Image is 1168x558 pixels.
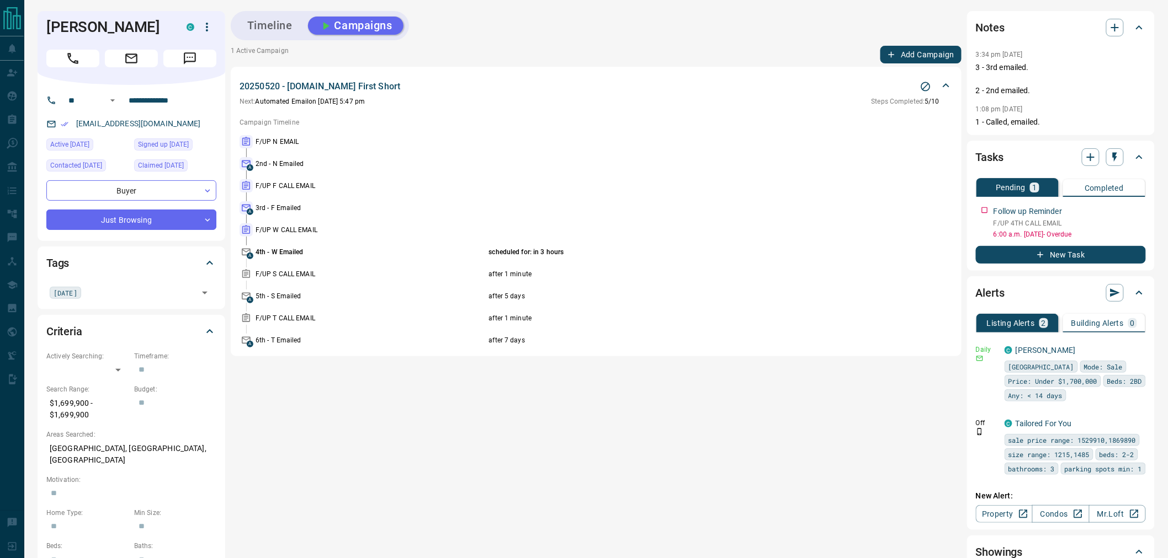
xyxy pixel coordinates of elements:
[256,181,486,191] p: F/UP F CALL EMAIL
[240,80,400,93] p: 20250520 - [DOMAIN_NAME] First Short
[240,117,953,127] p: Campaign Timeline
[1107,375,1142,387] span: Beds: 2BD
[1065,463,1142,474] span: parking spots min: 1
[46,541,129,551] p: Beds:
[489,335,873,345] p: after 7 days
[976,345,998,355] p: Daily
[46,323,82,340] h2: Criteria
[46,254,69,272] h2: Tags
[46,508,129,518] p: Home Type:
[976,280,1146,306] div: Alerts
[1005,346,1012,354] div: condos.ca
[308,17,404,35] button: Campaigns
[247,164,253,171] span: A
[46,18,170,36] h1: [PERSON_NAME]
[240,96,365,106] p: Automated Email on [DATE] 5:47 pm
[880,46,962,63] button: Add Campaign
[976,14,1146,41] div: Notes
[256,335,486,345] p: 6th - T Emailed
[1008,434,1136,446] span: sale price range: 1529910,1869890
[240,98,256,105] span: Next:
[256,137,486,147] p: F/UP N EMAIL
[976,505,1033,523] a: Property
[976,148,1004,166] h2: Tasks
[256,159,486,169] p: 2nd - N Emailed
[134,508,216,518] p: Min Size:
[46,180,216,201] div: Buyer
[1008,449,1090,460] span: size range: 1215,1485
[138,139,189,150] span: Signed up [DATE]
[994,229,1146,239] p: 6:00 a.m. [DATE] - Overdue
[1016,346,1076,355] a: [PERSON_NAME]
[46,384,129,394] p: Search Range:
[163,50,216,67] span: Message
[976,144,1146,170] div: Tasks
[489,269,873,279] p: after 1 minute
[247,341,253,347] span: A
[1016,419,1072,428] a: Tailored For You
[256,203,486,213] p: 3rd - F Emailed
[46,439,216,469] p: [GEOGRAPHIC_DATA], [GEOGRAPHIC_DATA], [GEOGRAPHIC_DATA]
[46,250,216,276] div: Tags
[996,184,1026,191] p: Pending
[1032,505,1089,523] a: Condos
[50,160,102,171] span: Contacted [DATE]
[256,291,486,301] p: 5th - S Emailed
[1005,420,1012,427] div: condos.ca
[134,159,216,175] div: Fri Sep 05 2025
[976,418,998,428] p: Off
[256,247,486,257] p: 4th - W Emailed
[138,160,184,171] span: Claimed [DATE]
[106,94,119,107] button: Open
[1008,390,1063,401] span: Any: < 14 days
[231,46,289,63] p: 1 Active Campaign
[994,206,1062,217] p: Follow up Reminder
[256,313,486,323] p: F/UP T CALL EMAIL
[1100,449,1134,460] span: beds: 2-2
[256,269,486,279] p: F/UP S CALL EMAIL
[1089,505,1146,523] a: Mr.Loft
[976,355,984,362] svg: Email
[46,430,216,439] p: Areas Searched:
[976,105,1023,113] p: 1:08 pm [DATE]
[917,78,934,95] button: Stop Campaign
[46,318,216,345] div: Criteria
[1085,184,1124,192] p: Completed
[46,50,99,67] span: Call
[236,17,304,35] button: Timeline
[240,78,953,109] div: 20250520 - [DOMAIN_NAME] First ShortStop CampaignNext:Automated Emailon [DATE] 5:47 pmSteps Compl...
[46,394,129,424] p: $1,699,900 - $1,699,900
[134,541,216,551] p: Baths:
[1008,375,1097,387] span: Price: Under $1,700,000
[46,138,129,154] div: Mon Aug 18 2025
[197,285,213,301] button: Open
[872,96,939,106] p: 5 / 10
[76,119,201,128] a: [EMAIL_ADDRESS][DOMAIN_NAME]
[872,98,925,105] span: Steps Completed:
[247,297,253,303] span: A
[46,475,216,485] p: Motivation:
[256,225,486,235] p: F/UP W CALL EMAIL
[976,62,1146,96] p: 3 - 3rd emailed. 2 - 2nd emailed.
[54,287,77,298] span: [DATE]
[976,19,1005,36] h2: Notes
[1008,463,1055,474] span: bathrooms: 3
[987,319,1035,327] p: Listing Alerts
[50,139,89,150] span: Active [DATE]
[61,120,68,128] svg: Email Verified
[489,291,873,301] p: after 5 days
[134,384,216,394] p: Budget:
[976,116,1146,128] p: 1 - Called, emailed.
[46,351,129,361] p: Actively Searching:
[134,351,216,361] p: Timeframe:
[489,247,873,257] p: scheduled for: in 3 hours
[105,50,158,67] span: Email
[1032,184,1037,191] p: 1
[46,210,216,230] div: Just Browsing
[1042,319,1046,327] p: 2
[1008,361,1074,372] span: [GEOGRAPHIC_DATA]
[976,490,1146,502] p: New Alert:
[976,246,1146,264] button: New Task
[976,428,984,436] svg: Push Notification Only
[247,253,253,259] span: A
